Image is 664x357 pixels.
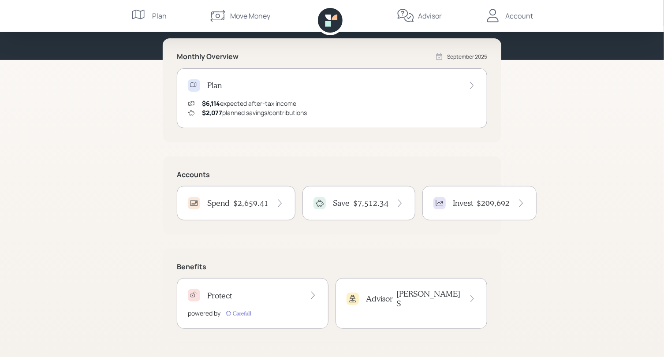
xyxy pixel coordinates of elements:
h4: Protect [207,291,232,301]
img: carefull-M2HCGCDH.digested.png [224,309,252,318]
span: $6,114 [202,99,220,108]
h4: $209,692 [477,198,510,208]
div: planned savings/contributions [202,108,307,117]
div: Account [505,11,533,21]
h4: Spend [207,198,230,208]
div: Plan [152,11,167,21]
h4: Plan [207,81,222,90]
div: expected after-tax income [202,99,296,108]
h4: $7,512.34 [353,198,388,208]
div: September 2025 [447,53,487,61]
h4: Save [333,198,350,208]
h4: Advisor [366,294,393,304]
h5: Benefits [177,263,487,271]
h5: Accounts [177,171,487,179]
div: Advisor [418,11,442,21]
h4: $2,659.41 [233,198,269,208]
div: powered by [188,309,220,318]
div: Move Money [230,11,270,21]
span: $2,077 [202,108,222,117]
h4: Invest [453,198,473,208]
h4: [PERSON_NAME] S [396,289,461,308]
h5: Monthly Overview [177,52,239,61]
